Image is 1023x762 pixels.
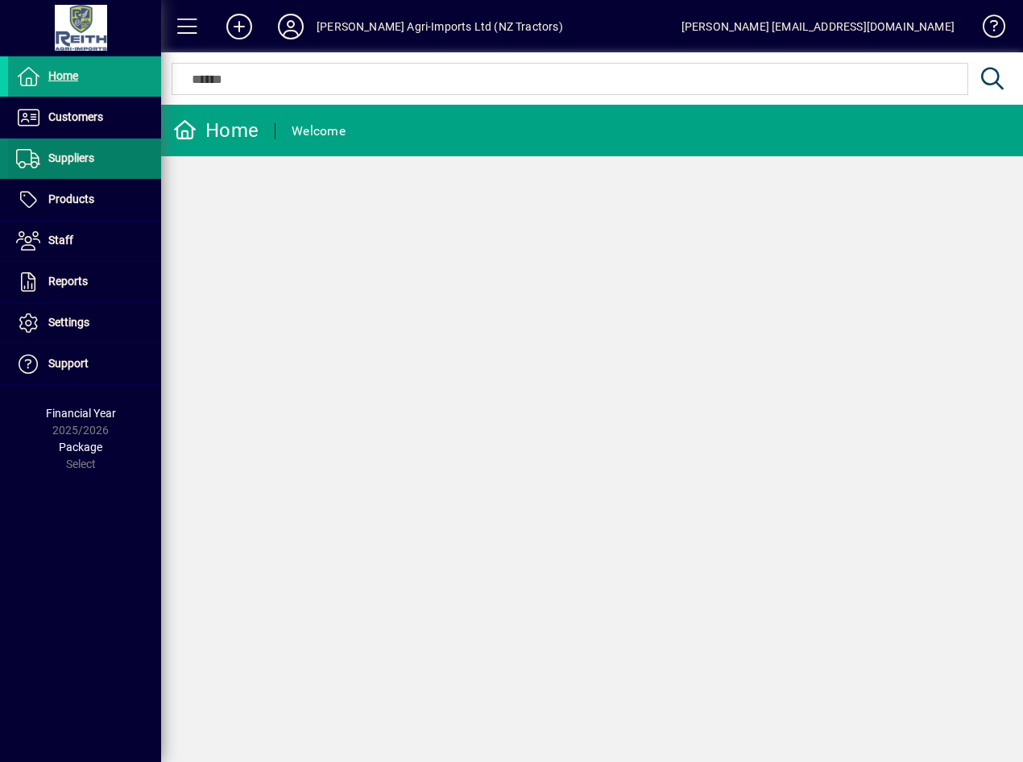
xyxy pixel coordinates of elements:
button: Add [213,12,265,41]
span: Staff [48,234,73,246]
span: Customers [48,110,103,123]
a: Reports [8,262,161,302]
div: [PERSON_NAME] [EMAIL_ADDRESS][DOMAIN_NAME] [681,14,955,39]
a: Knowledge Base [971,3,1003,56]
span: Reports [48,275,88,288]
span: Suppliers [48,151,94,164]
a: Settings [8,303,161,343]
span: Home [48,69,78,82]
a: Products [8,180,161,220]
a: Suppliers [8,139,161,179]
span: Settings [48,316,89,329]
div: Home [173,118,259,143]
span: Financial Year [46,407,116,420]
span: Package [59,441,102,453]
button: Profile [265,12,317,41]
a: Support [8,344,161,384]
a: Customers [8,97,161,138]
div: Welcome [292,118,346,144]
span: Support [48,357,89,370]
div: [PERSON_NAME] Agri-Imports Ltd (NZ Tractors) [317,14,563,39]
span: Products [48,193,94,205]
a: Staff [8,221,161,261]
